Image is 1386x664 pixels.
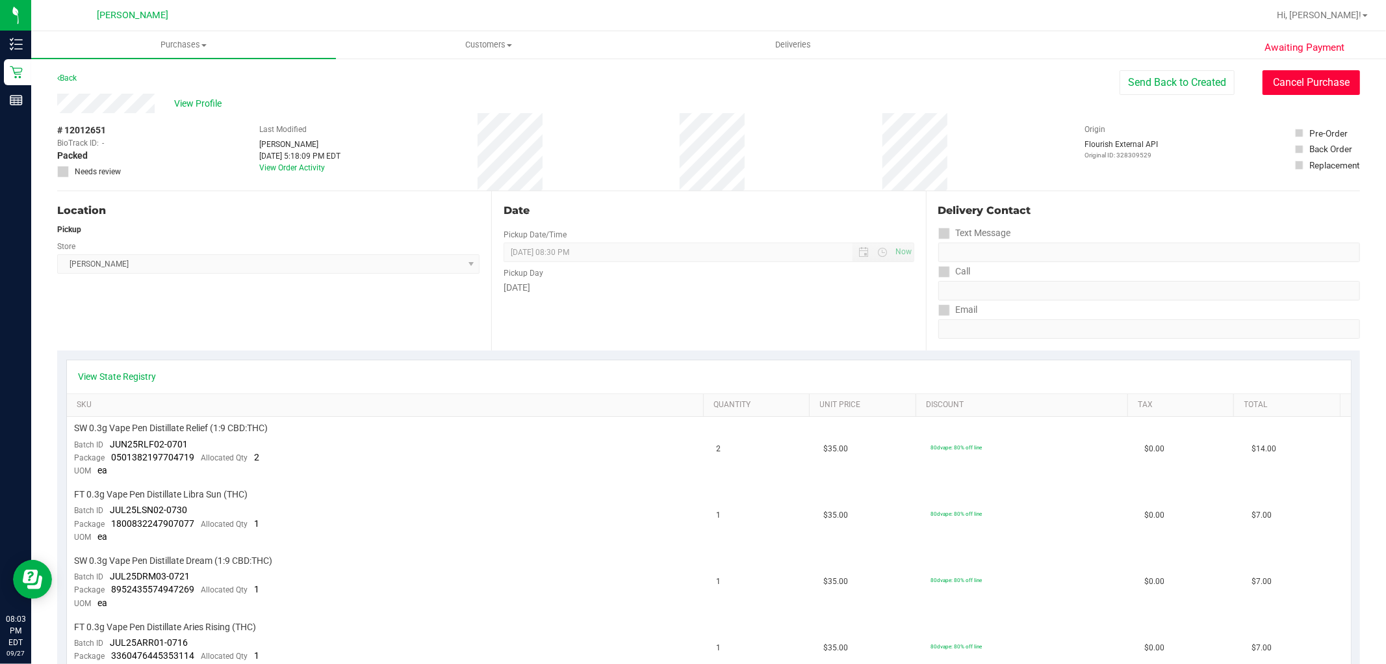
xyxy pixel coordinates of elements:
[1251,443,1276,455] span: $14.00
[75,453,105,462] span: Package
[259,150,340,162] div: [DATE] 5:18:09 PM EDT
[75,466,92,475] span: UOM
[98,465,108,475] span: ea
[13,560,52,599] iframe: Resource center
[337,39,640,51] span: Customers
[75,488,248,501] span: FT 0.3g Vape Pen Distillate Libra Sun (THC)
[930,577,982,583] span: 80dvape: 80% off line
[79,370,157,383] a: View State Registry
[10,94,23,107] inline-svg: Reports
[820,400,911,410] a: Unit Price
[98,531,108,542] span: ea
[57,73,77,83] a: Back
[201,520,248,529] span: Allocated Qty
[717,642,721,654] span: 1
[75,520,105,529] span: Package
[938,300,978,319] label: Email
[57,203,480,219] div: Location
[112,650,195,661] span: 3360476445353114
[930,511,982,517] span: 80dvape: 80% off line
[926,400,1123,410] a: Discount
[1309,159,1359,172] div: Replacement
[1144,443,1164,455] span: $0.00
[6,648,25,658] p: 09/27
[1144,509,1164,522] span: $0.00
[717,443,721,455] span: 2
[110,439,188,449] span: JUN25RLF02-0701
[75,166,121,178] span: Needs review
[112,584,195,594] span: 8952435574947269
[57,225,81,234] strong: Pickup
[57,137,99,149] span: BioTrack ID:
[1144,576,1164,588] span: $0.00
[75,555,273,567] span: SW 0.3g Vape Pen Distillate Dream (1:9 CBD:THC)
[75,585,105,594] span: Package
[938,224,1011,243] label: Text Message
[75,652,105,661] span: Package
[201,652,248,661] span: Allocated Qty
[938,243,1360,262] input: Format: (999) 999-9999
[758,39,828,51] span: Deliveries
[10,66,23,79] inline-svg: Retail
[6,613,25,648] p: 08:03 PM EDT
[57,241,75,252] label: Store
[75,621,257,633] span: FT 0.3g Vape Pen Distillate Aries Rising (THC)
[1084,150,1158,160] p: Original ID: 328309529
[1120,70,1235,95] button: Send Back to Created
[504,267,543,279] label: Pickup Day
[57,149,88,163] span: Packed
[823,642,848,654] span: $35.00
[1251,576,1272,588] span: $7.00
[938,203,1360,219] div: Delivery Contact
[75,440,104,449] span: Batch ID
[1264,40,1344,55] span: Awaiting Payment
[75,639,104,648] span: Batch ID
[930,643,982,650] span: 80dvape: 80% off line
[823,576,848,588] span: $35.00
[110,571,190,581] span: JUL25DRM03-0721
[1309,127,1348,140] div: Pre-Order
[259,163,325,172] a: View Order Activity
[201,585,248,594] span: Allocated Qty
[255,584,260,594] span: 1
[57,124,106,137] span: # 12012651
[823,509,848,522] span: $35.00
[1244,400,1335,410] a: Total
[504,281,914,295] div: [DATE]
[259,139,340,150] div: [PERSON_NAME]
[75,506,104,515] span: Batch ID
[75,533,92,542] span: UOM
[77,400,699,410] a: SKU
[112,452,195,462] span: 0501382197704719
[717,576,721,588] span: 1
[930,444,982,451] span: 80dvape: 80% off line
[504,203,914,219] div: Date
[110,637,188,648] span: JUL25ARR01-0716
[717,509,721,522] span: 1
[75,572,104,581] span: Batch ID
[102,137,104,149] span: -
[10,38,23,51] inline-svg: Inventory
[31,31,336,59] a: Purchases
[75,422,268,434] span: SW 0.3g Vape Pen Distillate Relief (1:9 CBD:THC)
[713,400,804,410] a: Quantity
[504,229,567,241] label: Pickup Date/Time
[823,443,848,455] span: $35.00
[938,281,1360,300] input: Format: (999) 999-9999
[255,518,260,529] span: 1
[174,97,226,111] span: View Profile
[259,124,307,135] label: Last Modified
[201,453,248,462] span: Allocated Qty
[1138,400,1229,410] a: Tax
[1144,642,1164,654] span: $0.00
[336,31,641,59] a: Customers
[1251,509,1272,522] span: $7.00
[75,599,92,608] span: UOM
[110,505,188,515] span: JUL25LSN02-0730
[31,39,336,51] span: Purchases
[98,598,108,608] span: ea
[1309,142,1352,155] div: Back Order
[1277,10,1361,20] span: Hi, [PERSON_NAME]!
[1084,139,1158,160] div: Flourish External API
[1263,70,1360,95] button: Cancel Purchase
